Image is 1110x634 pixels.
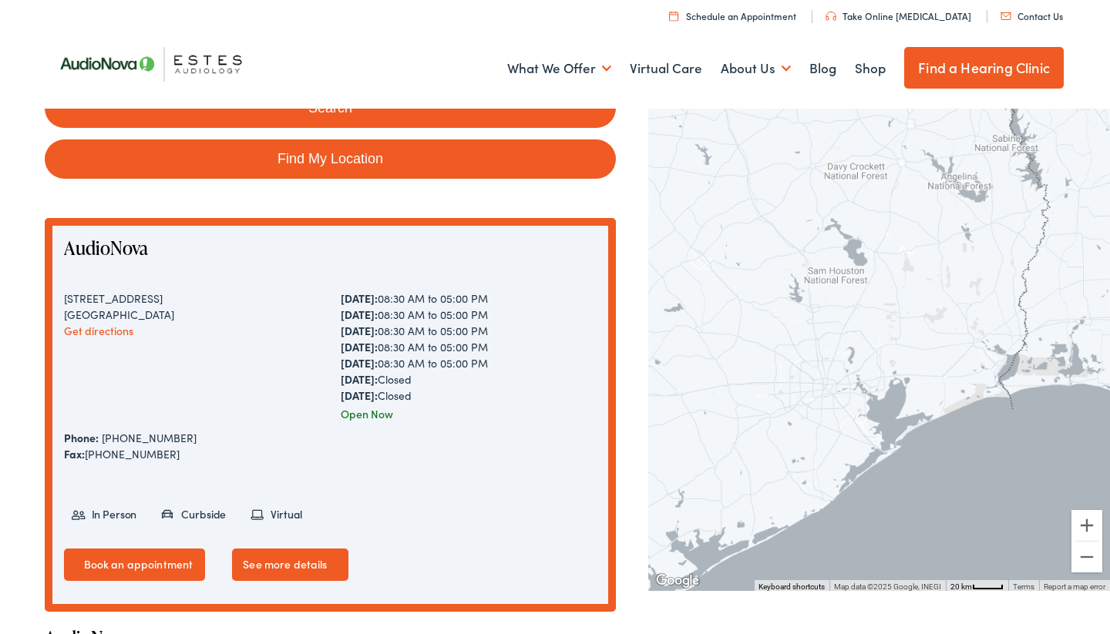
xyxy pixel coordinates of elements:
[341,355,378,371] strong: [DATE]:
[507,40,611,97] a: What We Offer
[1001,9,1063,22] a: Contact Us
[855,40,886,97] a: Shop
[64,290,320,307] div: [STREET_ADDRESS]
[153,501,237,528] li: Curbside
[669,9,796,22] a: Schedule an Appointment
[64,307,320,323] div: [GEOGRAPHIC_DATA]
[630,40,702,97] a: Virtual Care
[341,290,378,306] strong: [DATE]:
[64,235,148,260] a: AudioNova
[946,580,1008,591] button: Map Scale: 20 km per 37 pixels
[341,323,378,338] strong: [DATE]:
[64,323,133,338] a: Get directions
[669,11,678,21] img: utility icon
[243,501,313,528] li: Virtual
[652,571,703,591] img: Google
[1071,542,1102,572] button: Zoom out
[341,371,378,387] strong: [DATE]:
[809,40,836,97] a: Blog
[758,582,825,592] button: Keyboard shortcuts
[232,548,348,581] a: See more details
[64,446,597,462] div: [PHONE_NUMBER]
[826,9,971,22] a: Take Online [MEDICAL_DATA]
[341,290,597,404] div: 08:30 AM to 05:00 PM 08:30 AM to 05:00 PM 08:30 AM to 05:00 PM 08:30 AM to 05:00 PM 08:30 AM to 0...
[1044,582,1105,591] a: Report a map error
[64,501,148,528] li: In Person
[950,582,972,591] span: 20 km
[826,12,836,21] img: utility icon
[45,89,617,128] button: Search
[64,446,85,461] strong: Fax:
[341,387,378,403] strong: [DATE]:
[341,406,597,422] div: Open Now
[904,47,1064,89] a: Find a Hearing Clinic
[1071,510,1102,541] button: Zoom in
[341,339,378,354] strong: [DATE]:
[64,430,99,445] strong: Phone:
[64,548,206,581] a: Book an appointment
[341,307,378,322] strong: [DATE]:
[652,571,703,591] a: Open this area in Google Maps (opens a new window)
[721,40,791,97] a: About Us
[45,139,617,179] a: Find My Location
[1013,582,1034,591] a: Terms (opens in new tab)
[834,582,941,591] span: Map data ©2025 Google, INEGI
[102,430,197,445] a: [PHONE_NUMBER]
[1001,12,1011,20] img: utility icon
